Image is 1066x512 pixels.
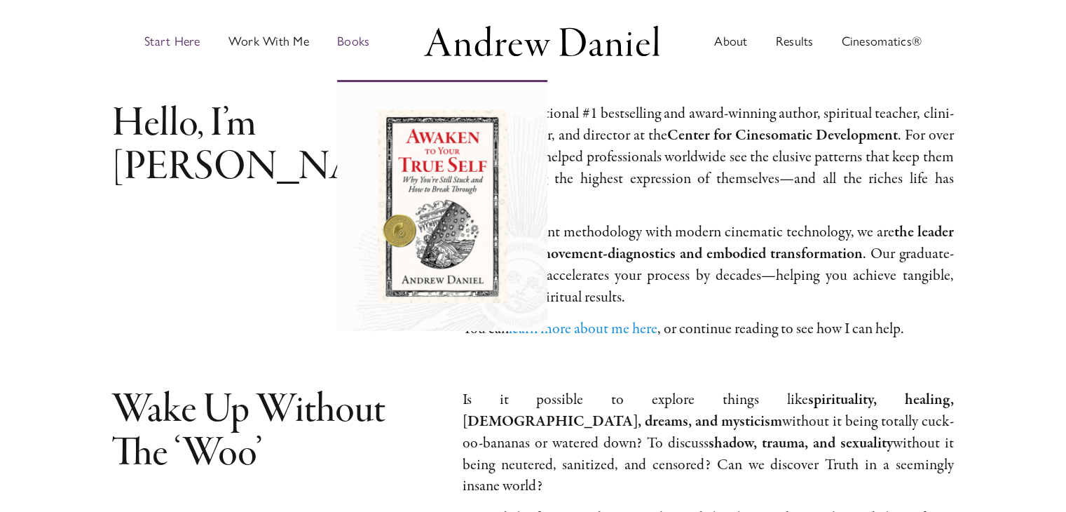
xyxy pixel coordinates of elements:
[842,3,922,80] a: Cinesomatics®
[337,35,369,48] span: Books
[463,389,954,432] strong: spir­i­tu­al­i­ty, heal­ing, [DEMOGRAPHIC_DATA], dreams, and mys­ti­cism
[463,222,954,264] strong: the leader in advanced movement-diagnostics and embod­ied trans­for­ma­tion
[378,110,506,303] img: Awaken to Your True Self book by Andrew Daniel
[463,103,954,211] p: I’m an inter­na­tion­al #1 best­selling and award-win­ning author, spir­i­tu­al teacher, clin­i­c...
[337,3,369,80] a: Discover books written by Andrew Daniel
[228,35,309,48] span: Work With Me
[228,3,309,80] a: Work with Andrew in groups or private sessions
[509,318,657,339] a: learn more about me here
[463,389,954,497] p: Is it pos­si­ble to explore things like with­out it being total­ly cuck­oo-bananas or watered dow...
[112,103,428,189] h2: Hello, I’m [PERSON_NAME]
[144,35,200,48] span: Start Here
[419,22,664,60] img: Andrew Daniel Logo
[144,3,200,80] a: Start Here
[714,35,747,48] span: About
[842,35,922,48] span: Cinesomatics®
[667,125,898,146] strong: Center for Cinesomatic Development
[776,3,814,80] a: Results
[776,35,814,48] span: Results
[463,318,954,340] p: You can , or con­tin­ue read­ing to see how I can help.
[714,3,747,80] a: About
[709,433,893,454] strong: shad­ow, trau­ma, and sex­u­al­i­ty
[112,389,428,476] h2: Wake Up Without The ‘Woo’
[463,222,954,308] p: Bridging ancient method­ol­o­gy with mod­ern cin­e­mat­ic tech­nol­o­gy, we are . Our graduate-le...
